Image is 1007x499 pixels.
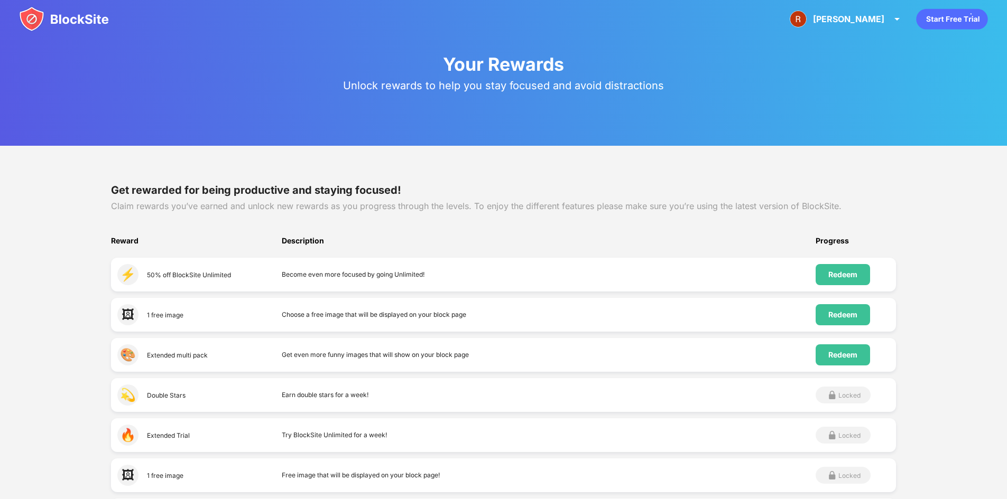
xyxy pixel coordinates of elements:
[147,311,183,319] div: 1 free image
[790,11,807,27] img: ACg8ocKiYRxWhzeedWD5FSHuVlvf7N0n4Fg8kbXrMz3U6Gsk7k_z7w=s96-c
[147,391,186,399] div: Double Stars
[147,472,183,479] div: 1 free image
[282,465,816,486] div: Free image that will be displayed on your block page!
[282,425,816,446] div: Try BlockSite Unlimited for a week!
[117,465,138,486] div: 🖼
[117,304,138,325] div: 🖼
[826,429,838,441] img: grey-lock.svg
[147,271,231,279] div: 50% off BlockSite Unlimited
[111,237,282,258] div: Reward
[147,351,208,359] div: Extended multi pack
[117,344,138,365] div: 🎨
[826,389,838,401] img: grey-lock.svg
[117,384,138,406] div: 💫
[838,391,861,399] div: Locked
[816,237,896,258] div: Progress
[282,237,816,258] div: Description
[111,184,897,196] div: Get rewarded for being productive and staying focused!
[838,472,861,479] div: Locked
[813,14,884,24] div: [PERSON_NAME]
[117,425,138,446] div: 🔥
[828,351,857,359] div: Redeem
[838,431,861,439] div: Locked
[826,469,838,482] img: grey-lock.svg
[282,304,816,325] div: Choose a free image that will be displayed on your block page
[282,384,816,406] div: Earn double stars for a week!
[117,264,138,285] div: ⚡️
[282,344,816,365] div: Get even more funny images that will show on your block page
[147,431,190,439] div: Extended Trial
[111,201,897,211] div: Claim rewards you’ve earned and unlock new rewards as you progress through the levels. To enjoy t...
[282,264,816,285] div: Become even more focused by going Unlimited!
[19,6,109,32] img: blocksite-icon.svg
[828,270,857,279] div: Redeem
[828,310,857,319] div: Redeem
[916,8,988,30] div: animation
